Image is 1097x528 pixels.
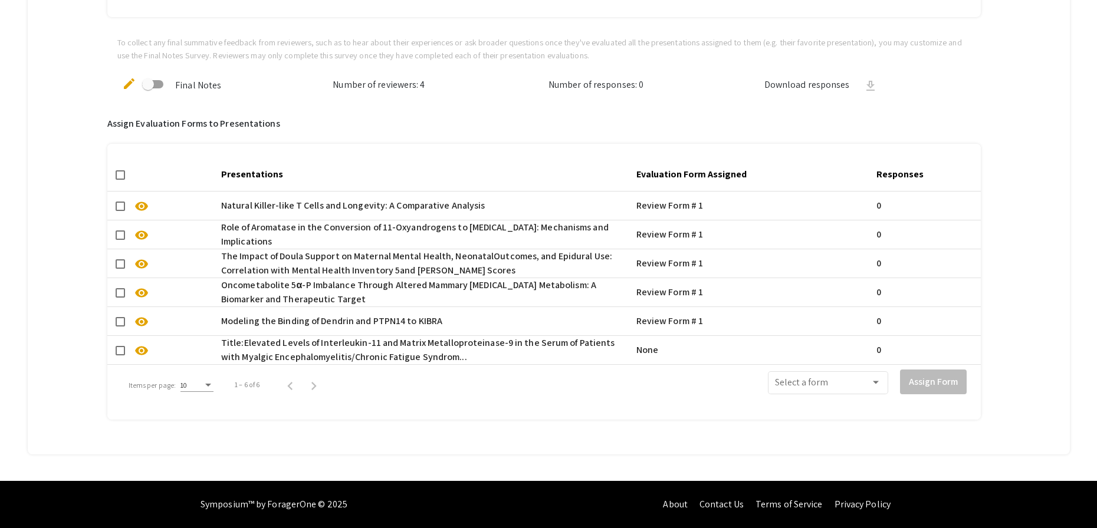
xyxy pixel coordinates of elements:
[876,167,934,181] div: Responses
[548,78,643,91] span: Number of responses: 0
[278,373,302,397] button: Previous page
[756,498,823,510] a: Terms of Service
[134,344,149,358] span: visibility
[632,278,872,306] mat-cell: Review Form # 1
[221,314,442,328] span: Modeling the Binding of Dendrin and PTPN14 to KIBRA
[872,192,981,220] mat-cell: 0
[134,315,149,329] span: visibility
[221,199,485,213] span: Natural Killer-like T Cells and Longevity: A Comparative Analysis
[130,194,153,217] button: visibility
[632,220,872,249] mat-cell: Review Form # 1
[863,79,878,93] span: download
[134,199,149,213] span: visibility
[872,249,981,278] mat-cell: 0
[117,36,971,61] p: To collect any final summative feedback from reviewers, such as to hear about their experiences o...
[221,167,294,181] div: Presentations
[636,167,757,181] div: Evaluation Form Assigned
[764,78,850,92] span: Download responses
[221,220,627,249] span: Role of Aromatase in the Conversion of 11-Oxyandrogens to [MEDICAL_DATA]: Mechanisms and Implicat...
[859,73,882,97] button: download
[636,167,747,181] div: Evaluation Form Assigned
[632,192,872,220] mat-cell: Review Form # 1
[221,167,283,181] div: Presentations
[130,338,153,362] button: visibility
[221,249,627,278] span: The Impact of Doula Support on Maternal Mental Health, NeonatalOutcomes, and Epidural Use: Correl...
[134,228,149,242] span: visibility
[117,71,141,94] button: edit
[130,252,153,275] button: visibility
[632,336,872,364] mat-cell: None
[333,78,425,91] span: Number of reviewers: 4
[134,286,149,300] span: visibility
[221,278,627,306] span: Oncometabolite 5α-P Imbalance Through Altered Mammary [MEDICAL_DATA] Metabolism: A Biomarker and ...
[175,79,221,91] span: Final Notes
[632,249,872,278] mat-cell: Review Form # 1
[235,379,260,390] div: 1 – 6 of 6
[130,223,153,246] button: visibility
[9,475,50,519] iframe: Chat
[180,381,187,390] span: 10
[900,369,967,394] button: Assign Form
[302,373,326,397] button: Next page
[872,220,981,249] mat-cell: 0
[121,368,536,401] mat-paginator: Select page
[632,307,872,335] mat-cell: Review Form # 1
[180,381,214,390] mat-select: Items per page:
[134,257,149,271] span: visibility
[201,481,347,528] div: Symposium™ by ForagerOne © 2025
[663,498,688,510] a: About
[129,380,176,391] div: Items per page:
[122,77,136,91] span: edit
[130,280,153,304] button: visibility
[107,118,981,129] h6: Assign Evaluation Forms to Presentations
[699,498,744,510] a: Contact Us
[872,307,981,335] mat-cell: 0
[876,167,924,181] div: Responses
[872,336,981,364] mat-cell: 0
[221,336,627,364] span: Title:Elevated Levels of Interleukin-11 and Matrix Metalloproteinase-9 in the Serum of Patients w...
[130,309,153,333] button: visibility
[872,278,981,306] mat-cell: 0
[835,498,891,510] a: Privacy Policy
